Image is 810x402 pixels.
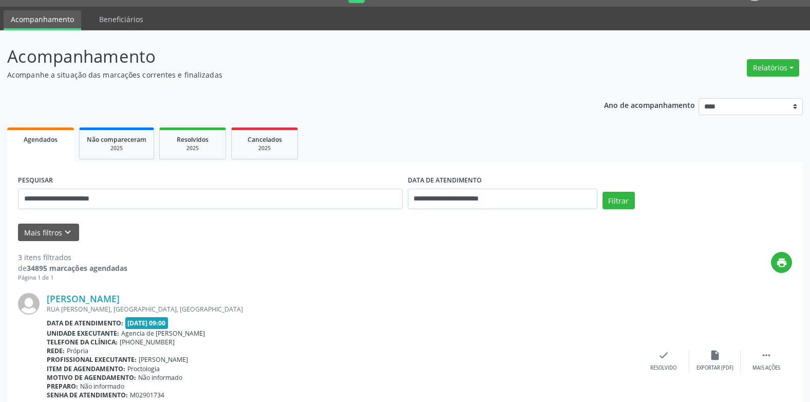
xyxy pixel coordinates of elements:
[24,135,58,144] span: Agendados
[747,59,799,77] button: Relatórios
[47,305,638,314] div: RUA [PERSON_NAME], [GEOGRAPHIC_DATA], [GEOGRAPHIC_DATA]
[80,382,124,391] span: Não informado
[650,364,676,372] div: Resolvido
[139,355,188,364] span: [PERSON_NAME]
[138,373,182,382] span: Não informado
[87,144,146,152] div: 2025
[47,382,78,391] b: Preparo:
[47,373,136,382] b: Motivo de agendamento:
[696,364,733,372] div: Exportar (PDF)
[47,346,65,355] b: Rede:
[130,391,164,399] span: M02901734
[239,144,290,152] div: 2025
[658,350,669,361] i: check
[47,391,128,399] b: Senha de atendimento:
[709,350,721,361] i: insert_drive_file
[47,329,119,338] b: Unidade executante:
[4,10,81,30] a: Acompanhamento
[121,329,205,338] span: Agencia de [PERSON_NAME]
[18,252,127,263] div: 3 itens filtrados
[67,346,88,355] span: Própria
[7,44,564,69] p: Acompanhamento
[776,257,787,268] i: print
[87,135,146,144] span: Não compareceram
[47,293,120,304] a: [PERSON_NAME]
[125,317,168,329] span: [DATE] 09:00
[408,173,482,189] label: DATA DE ATENDIMENTO
[604,98,695,111] p: Ano de acompanhamento
[27,263,127,273] strong: 34895 marcações agendadas
[92,10,150,28] a: Beneficiários
[18,273,127,282] div: Página 1 de 1
[18,173,53,189] label: PESQUISAR
[248,135,282,144] span: Cancelados
[18,224,79,242] button: Mais filtroskeyboard_arrow_down
[167,144,218,152] div: 2025
[18,293,40,315] img: img
[47,355,137,364] b: Profissional executante:
[602,192,635,209] button: Filtrar
[18,263,127,273] div: de
[771,252,792,273] button: print
[752,364,780,372] div: Mais ações
[7,69,564,80] p: Acompanhe a situação das marcações correntes e finalizadas
[47,338,118,346] b: Telefone da clínica:
[62,227,73,238] i: keyboard_arrow_down
[47,364,125,373] b: Item de agendamento:
[761,350,772,361] i: 
[47,319,123,327] b: Data de atendimento:
[177,135,209,144] span: Resolvidos
[120,338,175,346] span: [PHONE_NUMBER]
[127,364,160,373] span: Proctologia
